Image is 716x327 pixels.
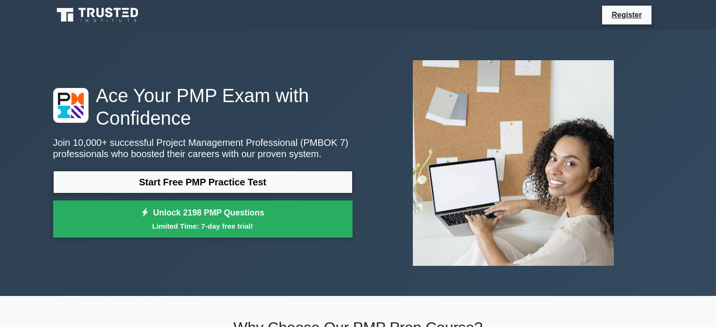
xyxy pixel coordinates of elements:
[53,137,353,160] p: Join 10,000+ successful Project Management Professional (PMBOK 7) professionals who boosted their...
[53,84,353,129] h1: Ace Your PMP Exam with Confidence
[53,171,353,193] a: Start Free PMP Practice Test
[65,221,341,231] small: Limited Time: 7-day free trial!
[606,9,647,21] a: Register
[53,200,353,238] a: Unlock 2198 PMP QuestionsLimited Time: 7-day free trial!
